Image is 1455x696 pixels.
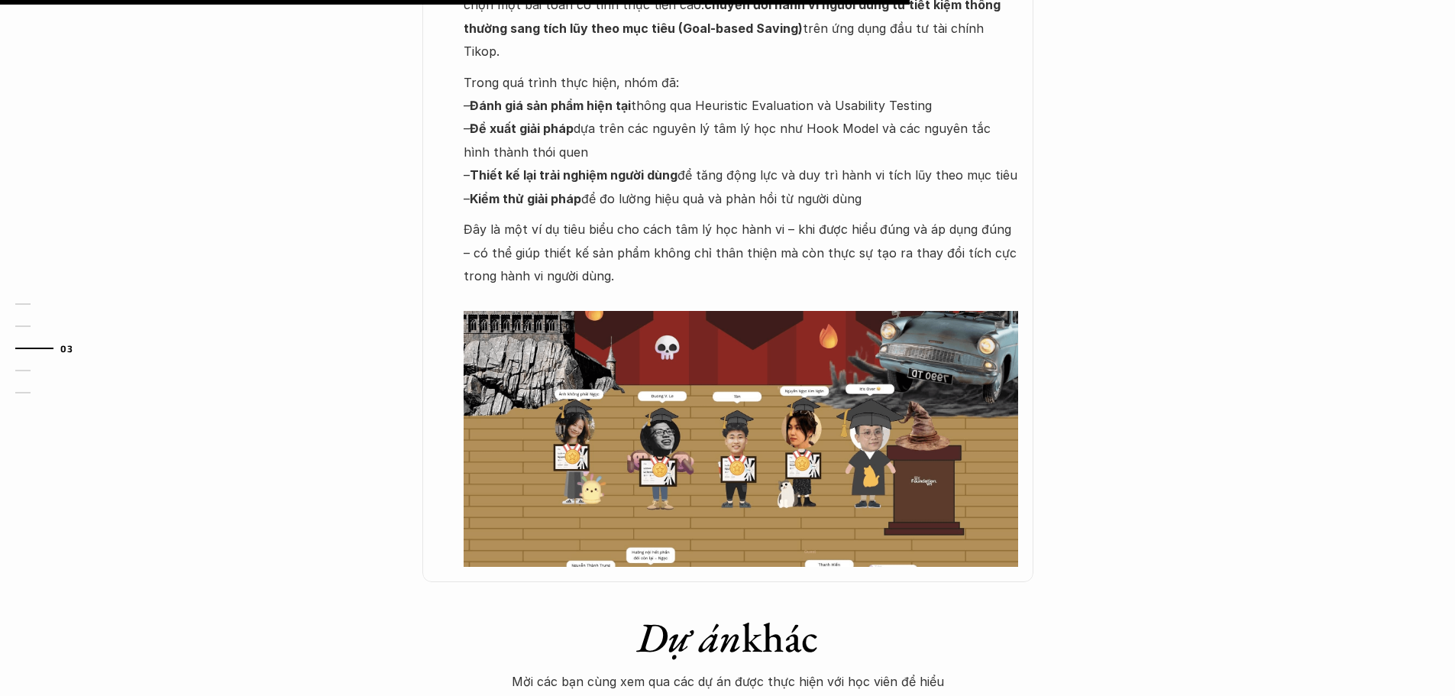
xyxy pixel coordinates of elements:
[470,98,631,113] strong: Đánh giá sản phẩm hiện tại
[60,342,73,353] strong: 03
[15,339,88,358] a: 03
[464,218,1018,311] p: Đây là một ví dụ tiêu biểu cho cách tâm lý học hành vi – khi được hiểu đúng và áp dụng đúng – có ...
[470,191,581,206] strong: Kiểm thử giải pháp
[464,71,1018,210] p: Trong quá trình thực hiện, nhóm đã: – thông qua Heuristic Evaluation và Usability Testing – dựa t...
[461,613,995,662] h1: khác
[637,610,742,664] em: Dự án
[470,121,574,136] strong: Đề xuất giải pháp
[470,167,677,183] strong: Thiết kế lại trải nghiệm người dùng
